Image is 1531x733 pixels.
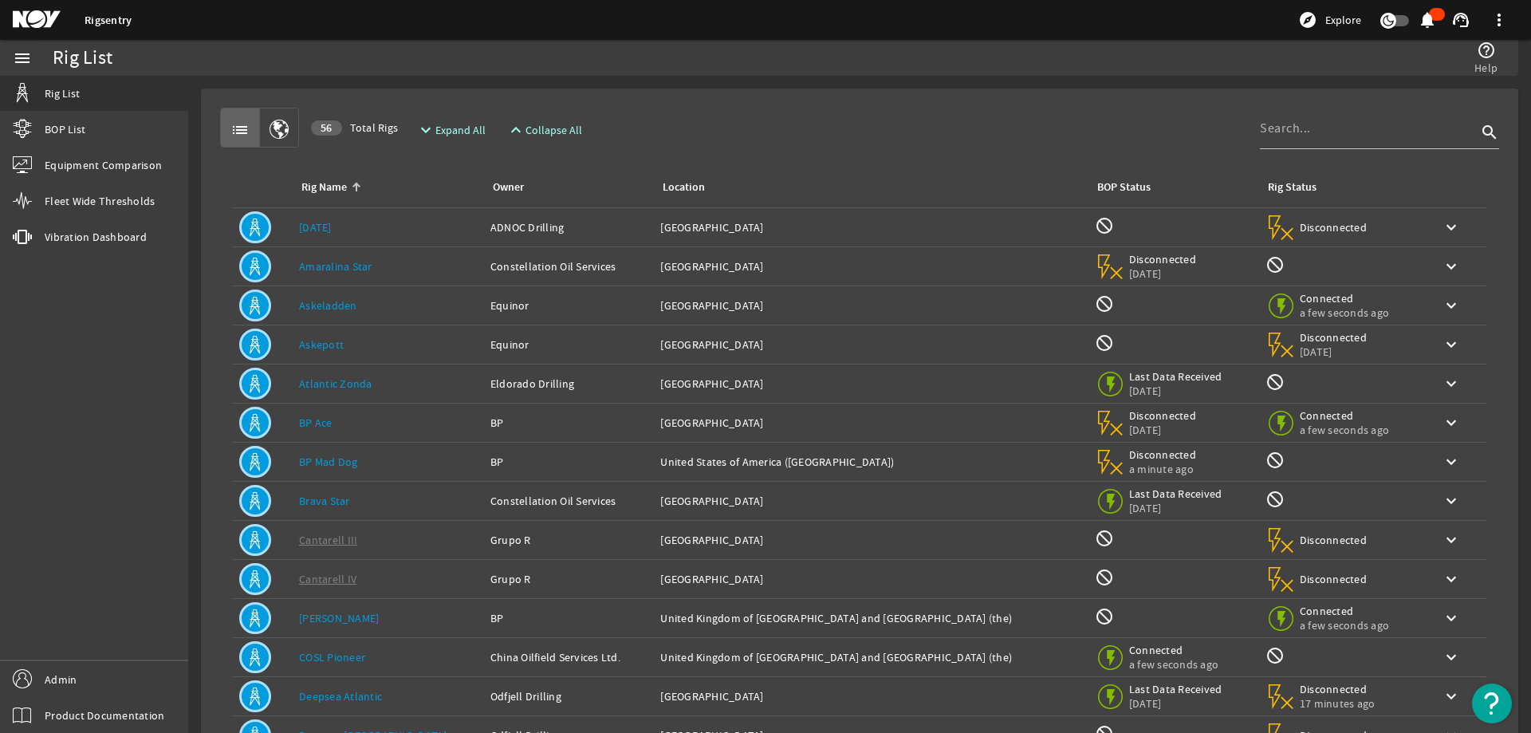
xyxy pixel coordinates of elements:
mat-icon: keyboard_arrow_down [1442,452,1461,471]
div: Equinor [490,298,647,313]
div: Rig Name [301,179,347,196]
a: Cantarell III [299,533,357,547]
mat-icon: notifications [1418,10,1437,30]
mat-icon: keyboard_arrow_down [1442,335,1461,354]
span: Disconnected [1300,682,1376,696]
div: BOP Status [1097,179,1151,196]
mat-icon: expand_less [506,120,519,140]
a: Amaralina Star [299,259,372,274]
span: Disconnected [1300,572,1368,586]
div: Constellation Oil Services [490,493,647,509]
div: Rig Status [1268,179,1317,196]
span: Connected [1129,643,1218,657]
div: United Kingdom of [GEOGRAPHIC_DATA] and [GEOGRAPHIC_DATA] (the) [660,610,1081,626]
a: Rigsentry [85,13,132,28]
mat-icon: BOP Monitoring not available for this rig [1095,568,1114,587]
mat-icon: Rig Monitoring not available for this rig [1265,451,1285,470]
a: COSL Pioneer [299,650,365,664]
span: a few seconds ago [1300,305,1389,320]
div: Odfjell Drilling [490,688,647,704]
button: Collapse All [500,116,588,144]
div: Owner [493,179,524,196]
mat-icon: explore [1298,10,1317,30]
span: Disconnected [1300,533,1368,547]
mat-icon: keyboard_arrow_down [1442,491,1461,510]
span: Disconnected [1300,220,1368,234]
span: Expand All [435,122,486,138]
div: Rig Name [299,179,471,196]
mat-icon: expand_more [416,120,429,140]
span: Help [1474,60,1498,76]
div: BP [490,415,647,431]
span: a few seconds ago [1300,423,1389,437]
mat-icon: keyboard_arrow_down [1442,413,1461,432]
div: 56 [311,120,342,136]
mat-icon: keyboard_arrow_down [1442,530,1461,550]
mat-icon: keyboard_arrow_down [1442,648,1461,667]
mat-icon: help_outline [1477,41,1496,60]
div: [GEOGRAPHIC_DATA] [660,415,1081,431]
button: Open Resource Center [1472,684,1512,723]
mat-icon: Rig Monitoring not available for this rig [1265,646,1285,665]
a: Cantarell IV [299,572,356,586]
span: Connected [1300,604,1389,618]
span: Total Rigs [311,120,398,136]
div: [GEOGRAPHIC_DATA] [660,219,1081,235]
mat-icon: Rig Monitoring not available for this rig [1265,372,1285,392]
div: [GEOGRAPHIC_DATA] [660,532,1081,548]
mat-icon: BOP Monitoring not available for this rig [1095,529,1114,548]
div: Owner [490,179,641,196]
div: [GEOGRAPHIC_DATA] [660,258,1081,274]
mat-icon: BOP Monitoring not available for this rig [1095,607,1114,626]
span: a few seconds ago [1300,618,1389,633]
div: Constellation Oil Services [490,258,647,274]
span: [DATE] [1129,423,1197,437]
div: [GEOGRAPHIC_DATA] [660,376,1081,392]
div: Location [660,179,1075,196]
mat-icon: Rig Monitoring not available for this rig [1265,255,1285,274]
div: China Oilfield Services Ltd. [490,649,647,665]
div: [GEOGRAPHIC_DATA] [660,571,1081,587]
span: Disconnected [1129,408,1197,423]
span: Vibration Dashboard [45,229,147,245]
mat-icon: BOP Monitoring not available for this rig [1095,294,1114,313]
button: Expand All [410,116,492,144]
button: Explore [1292,7,1368,33]
a: [PERSON_NAME] [299,611,379,625]
span: Admin [45,672,77,688]
div: Eldorado Drilling [490,376,647,392]
span: [DATE] [1129,696,1222,711]
mat-icon: keyboard_arrow_down [1442,218,1461,237]
div: Grupo R [490,571,647,587]
div: ADNOC Drilling [490,219,647,235]
span: Last Data Received [1129,487,1222,501]
span: Equipment Comparison [45,157,162,173]
mat-icon: Rig Monitoring not available for this rig [1265,490,1285,509]
div: United Kingdom of [GEOGRAPHIC_DATA] and [GEOGRAPHIC_DATA] (the) [660,649,1081,665]
a: [DATE] [299,220,332,234]
a: BP Mad Dog [299,455,358,469]
div: Grupo R [490,532,647,548]
i: search [1480,123,1499,142]
button: more_vert [1480,1,1518,39]
div: [GEOGRAPHIC_DATA] [660,337,1081,353]
span: [DATE] [1129,384,1222,398]
span: a minute ago [1129,462,1197,476]
a: BP Ace [299,416,333,430]
span: Disconnected [1129,447,1197,462]
span: a few seconds ago [1129,657,1218,672]
div: [GEOGRAPHIC_DATA] [660,493,1081,509]
span: [DATE] [1129,266,1197,281]
mat-icon: list [230,120,250,140]
span: Connected [1300,291,1389,305]
a: Deepsea Atlantic [299,689,382,703]
a: Askepott [299,337,344,352]
span: Connected [1300,408,1389,423]
span: Explore [1325,12,1361,28]
mat-icon: support_agent [1451,10,1470,30]
span: Disconnected [1300,330,1368,345]
span: [DATE] [1300,345,1368,359]
span: Product Documentation [45,707,164,723]
span: Last Data Received [1129,682,1222,696]
div: Equinor [490,337,647,353]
